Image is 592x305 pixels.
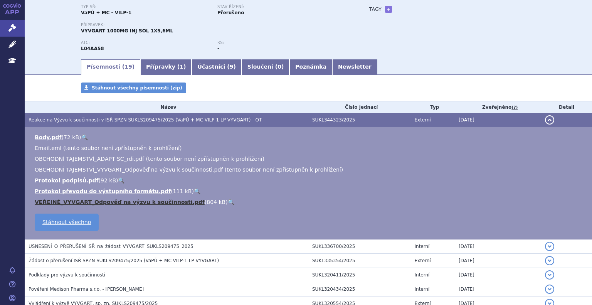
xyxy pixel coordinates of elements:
strong: VaPÚ + MC - VILP-1 [81,10,131,15]
span: Interní [414,286,429,292]
a: Sloučení (0) [242,59,289,75]
span: OBCHODNÍ TAJEMSTVÍ_VYVGART_Odpověď na výzvu k součinnosti.pdf (tento soubor není zpřístupněn k pr... [35,167,343,173]
td: [DATE] [455,282,541,297]
li: ( ) [35,177,584,184]
td: [DATE] [455,268,541,282]
p: Stav řízení: [217,5,346,9]
strong: - [217,46,219,51]
span: USNESENÍ_O_PŘERUŠENÍ_SŘ_na_žádost_VYVGART_SUKLS209475_2025 [29,244,193,249]
a: Přípravky (1) [140,59,192,75]
span: Externí [414,258,431,263]
a: VEŘEJNÉ_VYVGART_Odpověď na výzvu k součinnosti.pdf [35,199,205,205]
th: Číslo jednací [308,101,410,113]
p: ATC: [81,40,210,45]
a: Stáhnout všechny písemnosti (zip) [81,83,186,93]
span: Interní [414,272,429,278]
a: Body.pdf [35,134,62,140]
p: RS: [217,40,346,45]
button: detail [545,270,554,280]
strong: EFGARTIGIMOD ALFA [81,46,104,51]
a: + [385,6,392,13]
span: Email.eml (tento soubor není zpřístupněn k prohlížení) [35,145,182,151]
span: Stáhnout všechny písemnosti (zip) [92,85,182,91]
a: 🔍 [228,199,234,205]
td: [DATE] [455,113,541,127]
a: 🔍 [118,177,124,184]
a: Newsletter [332,59,377,75]
button: detail [545,256,554,265]
abbr: (?) [511,105,518,110]
button: detail [545,242,554,251]
a: Protokol podpisů.pdf [35,177,99,184]
strong: Přerušeno [217,10,244,15]
a: 🔍 [81,134,88,140]
span: Žádost o přerušení ISŘ SPZN SUKLS209475/2025 (VaPÚ + MC VILP-1 LP VYVGART) [29,258,219,263]
span: 72 kB [64,134,79,140]
td: SUKL344323/2025 [308,113,410,127]
button: detail [545,285,554,294]
td: SUKL335354/2025 [308,254,410,268]
span: 1 [180,64,183,70]
li: ( ) [35,187,584,195]
span: 19 [124,64,132,70]
a: Písemnosti (19) [81,59,140,75]
a: Protokol převodu do výstupního formátu.pdf [35,188,171,194]
span: Podklady pro výzvu k součinnosti [29,272,105,278]
th: Název [25,101,308,113]
span: VYVGART 1000MG INJ SOL 1X5,6ML [81,28,173,34]
th: Typ [410,101,455,113]
p: Typ SŘ: [81,5,210,9]
span: OBCHODNÍ TAJEMSTVÍ_ADAPT SC_rdi.pdf (tento soubor není zpřístupněn k prohlížení) [35,156,264,162]
span: 92 kB [101,177,116,184]
p: Přípravek: [81,23,354,27]
span: 804 kB [207,199,225,205]
th: Zveřejněno [455,101,541,113]
h3: Tagy [369,5,382,14]
li: ( ) [35,198,584,206]
span: Externí [414,117,431,123]
td: SUKL320434/2025 [308,282,410,297]
span: Pověření Medison Pharma s.r.o. - Hrdličková [29,286,144,292]
a: Účastníci (9) [192,59,241,75]
td: SUKL336700/2025 [308,239,410,254]
span: Reakce na Výzvu k součinnosti v ISŘ SPZN SUKLS209475/2025 (VaPÚ + MC VILP-1 LP VYVGART) - OT [29,117,262,123]
a: Poznámka [289,59,332,75]
span: Interní [414,244,429,249]
li: ( ) [35,133,584,141]
td: [DATE] [455,239,541,254]
button: detail [545,115,554,125]
a: Stáhnout všechno [35,214,99,231]
span: 9 [230,64,234,70]
a: 🔍 [194,188,200,194]
span: 0 [277,64,281,70]
th: Detail [541,101,592,113]
td: [DATE] [455,254,541,268]
td: SUKL320411/2025 [308,268,410,282]
span: 111 kB [173,188,192,194]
